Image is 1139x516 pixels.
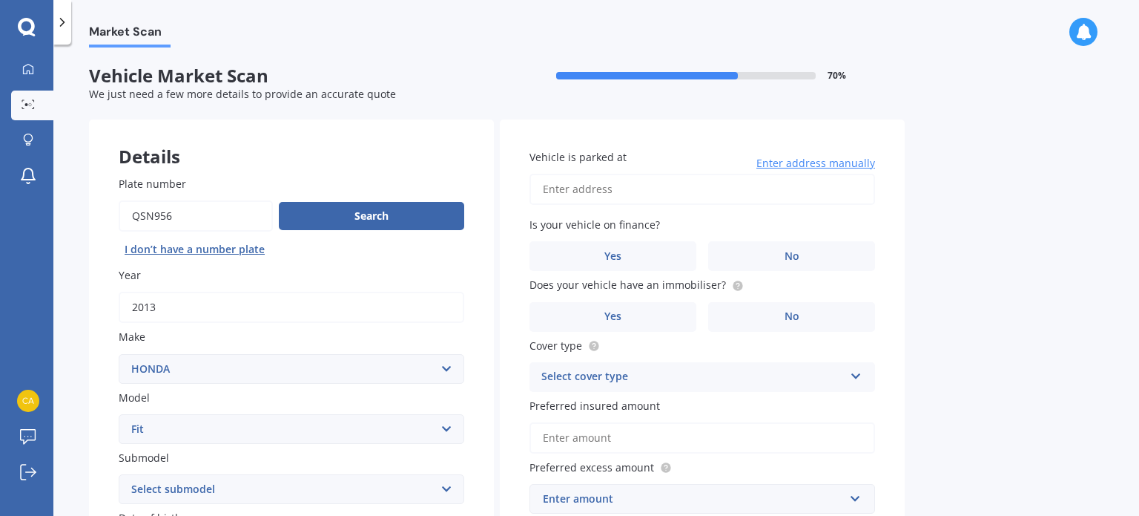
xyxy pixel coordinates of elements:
[529,339,582,353] span: Cover type
[119,177,186,191] span: Plate number
[756,156,875,171] span: Enter address manually
[89,65,497,87] span: Vehicle Market Scan
[529,150,627,164] span: Vehicle is parked at
[604,310,621,323] span: Yes
[529,174,875,205] input: Enter address
[119,292,464,323] input: YYYY
[119,200,273,232] input: Enter plate number
[785,250,799,263] span: No
[785,310,799,323] span: No
[89,25,171,45] span: Market Scan
[119,330,145,344] span: Make
[89,87,396,101] span: We just need a few more details to provide an accurate quote
[529,422,875,454] input: Enter amount
[529,460,654,474] span: Preferred excess amount
[17,390,39,412] img: c9557c0ffec9b7a1347fc2da41420bf0
[119,391,150,405] span: Model
[119,238,271,261] button: I don’t have a number plate
[119,451,169,465] span: Submodel
[828,71,846,81] span: 70 %
[529,278,726,293] span: Does your vehicle have an immobiliser?
[529,399,660,413] span: Preferred insured amount
[89,120,494,164] div: Details
[279,202,464,230] button: Search
[541,368,844,386] div: Select cover type
[543,491,844,507] div: Enter amount
[529,218,660,232] span: Is your vehicle on finance?
[119,268,141,282] span: Year
[604,250,621,263] span: Yes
